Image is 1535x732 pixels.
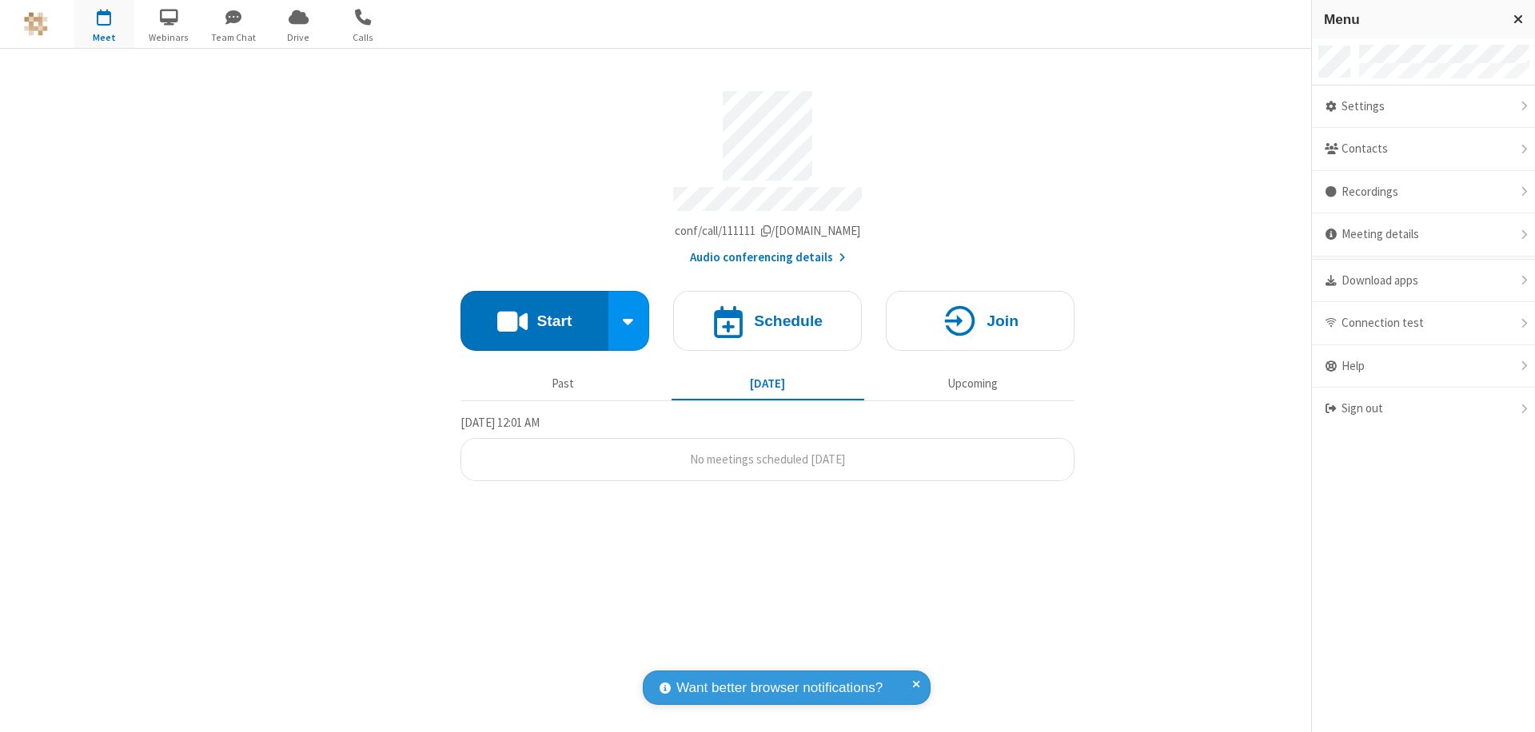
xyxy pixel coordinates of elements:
div: Help [1312,345,1535,388]
button: Upcoming [876,368,1069,399]
span: Want better browser notifications? [676,678,883,698]
h4: Start [536,313,572,328]
button: Audio conferencing details [690,249,846,267]
button: Schedule [673,291,862,351]
h4: Schedule [754,313,823,328]
h4: Join [987,313,1019,328]
span: Webinars [139,30,199,45]
button: [DATE] [672,368,864,399]
button: Start [460,291,608,351]
span: No meetings scheduled [DATE] [690,452,845,467]
section: Account details [460,79,1074,267]
span: [DATE] 12:01 AM [460,415,540,430]
div: Recordings [1312,171,1535,214]
button: Past [467,368,660,399]
div: Contacts [1312,128,1535,171]
section: Today's Meetings [460,413,1074,482]
span: Team Chat [204,30,264,45]
div: Settings [1312,86,1535,129]
div: Meeting details [1312,213,1535,257]
span: Meet [74,30,134,45]
span: Drive [269,30,329,45]
div: Start conference options [608,291,650,351]
span: Copy my meeting room link [675,223,861,238]
div: Download apps [1312,260,1535,303]
div: Connection test [1312,302,1535,345]
span: Calls [333,30,393,45]
button: Copy my meeting room linkCopy my meeting room link [675,222,861,241]
button: Join [886,291,1074,351]
div: Sign out [1312,388,1535,430]
h3: Menu [1324,12,1499,27]
img: QA Selenium DO NOT DELETE OR CHANGE [24,12,48,36]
